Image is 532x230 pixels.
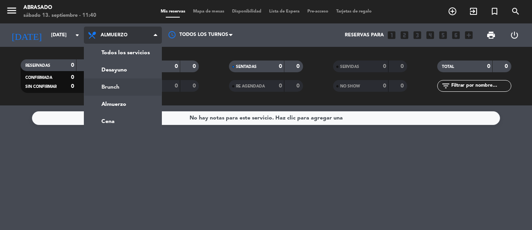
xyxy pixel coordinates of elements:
strong: 0 [487,64,490,69]
strong: 0 [296,64,301,69]
span: Disponibilidad [228,9,265,14]
i: power_settings_new [510,30,519,40]
span: Almuerzo [101,32,128,38]
span: NO SHOW [340,84,360,88]
span: Mapa de mesas [189,9,228,14]
strong: 0 [279,83,282,89]
span: TOTAL [442,65,454,69]
i: turned_in_not [490,7,499,16]
strong: 0 [193,64,197,69]
i: filter_list [441,81,450,91]
span: CONFIRMADA [25,76,52,80]
span: SENTADAS [236,65,257,69]
i: looks_5 [438,30,448,40]
strong: 0 [71,62,74,68]
i: search [511,7,520,16]
span: Pre-acceso [303,9,332,14]
span: SIN CONFIRMAR [25,85,57,89]
i: add_box [464,30,474,40]
div: Abrasado [23,4,96,12]
span: Mis reservas [157,9,189,14]
i: add_circle_outline [448,7,457,16]
strong: 0 [505,64,509,69]
div: sábado 13. septiembre - 11:40 [23,12,96,20]
span: RESERVADAS [25,64,50,68]
strong: 0 [401,64,405,69]
i: looks_4 [425,30,435,40]
strong: 0 [175,83,178,89]
i: looks_6 [451,30,461,40]
span: RE AGENDADA [236,84,265,88]
strong: 0 [279,64,282,69]
a: Todos los servicios [84,44,161,61]
i: menu [6,5,18,16]
div: LOG OUT [503,23,526,47]
strong: 0 [71,84,74,89]
a: Cena [84,113,161,130]
strong: 0 [383,64,386,69]
strong: 0 [193,83,197,89]
i: arrow_drop_down [73,30,82,40]
i: looks_two [399,30,410,40]
input: Filtrar por nombre... [450,82,511,90]
strong: 0 [296,83,301,89]
span: SERVIDAS [340,65,359,69]
a: Brunch [84,78,161,96]
strong: 0 [401,83,405,89]
i: looks_3 [412,30,422,40]
span: Reservas para [345,32,384,38]
span: Lista de Espera [265,9,303,14]
span: print [486,30,496,40]
i: [DATE] [6,27,47,44]
strong: 0 [71,75,74,80]
a: Desayuno [84,61,161,78]
strong: 0 [175,64,178,69]
i: exit_to_app [469,7,478,16]
strong: 0 [383,83,386,89]
span: Tarjetas de regalo [332,9,376,14]
i: looks_one [387,30,397,40]
div: No hay notas para este servicio. Haz clic para agregar una [190,114,343,123]
a: Almuerzo [84,96,161,113]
